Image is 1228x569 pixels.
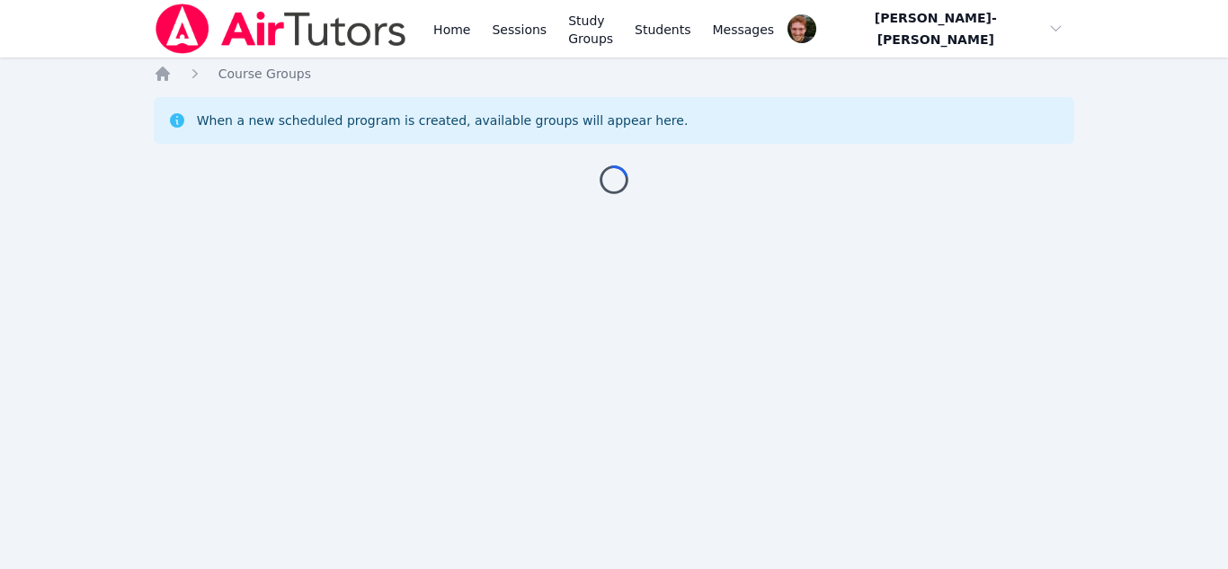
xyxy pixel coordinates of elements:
[713,21,775,39] span: Messages
[154,65,1075,83] nav: Breadcrumb
[197,111,689,129] div: When a new scheduled program is created, available groups will appear here.
[218,65,311,83] a: Course Groups
[218,67,311,81] span: Course Groups
[154,4,408,54] img: Air Tutors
